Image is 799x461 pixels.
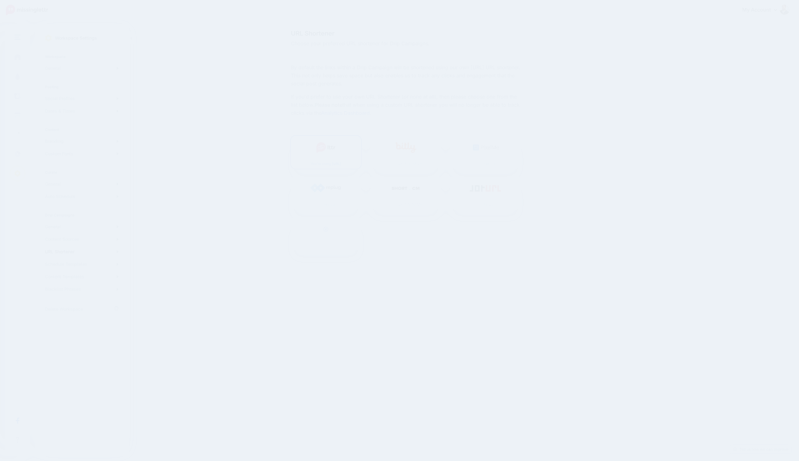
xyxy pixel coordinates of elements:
a: You're using [URL] [291,136,361,169]
span: Choose your preferred URL shortener for Drip Campaigns. [291,40,521,48]
h4: Workspace [45,54,119,59]
a: Tell us how we can improve [730,445,792,454]
a: Use JotURL [450,177,521,210]
a: General [42,221,121,233]
span: URL Shortener [291,30,521,36]
a: Use replug [291,177,361,210]
a: Custom Fonts [42,148,121,160]
img: replug.png [310,183,341,194]
img: Missinglettr [6,5,48,15]
a: Auto Schedule [42,190,121,203]
a: No URL shortener [291,217,361,250]
a: Dates & Times [42,105,121,117]
span: You're using [311,162,331,166]
a: Blacklist Phrases [42,283,121,295]
img: lttr-logo.png [316,142,335,153]
a: General [42,178,121,190]
a: Use PixelMe [450,136,521,169]
a: URL Shortener [42,245,121,258]
p: If you'd prefer to use your own URL Shortener (or none at all), then please choose one from the l... [291,93,521,117]
a: Content Templates [42,270,121,283]
span: Use [476,202,482,207]
img: joturl.png [470,185,501,192]
a: Content Sources [42,233,121,245]
span: Use [388,162,394,166]
a: Schedule Templates [42,258,121,270]
b: PixelMe [482,162,496,166]
img: settings.png [45,35,52,41]
img: bitly.png [395,142,416,153]
a: Delete Workspace [42,303,121,315]
a: Social Profiles [42,92,121,105]
span: Use [317,202,323,207]
b: [URL] [332,162,341,166]
b: JotURL [483,202,495,207]
p: By default the links within a Drip Campaign will be shortened using our own [URL] URL shortener. ... [291,64,521,88]
h4: Curate [45,170,119,175]
h4: Content [45,127,119,132]
a: My Account [736,2,790,18]
img: shortcm.png [390,184,421,192]
a: Branding [42,135,121,148]
b: replug [324,202,335,207]
b: Please note [315,102,342,108]
img: pixelme.png [471,142,499,153]
img: menu.png [14,34,21,40]
span: Use [475,162,481,166]
span: No URL shortener [291,241,361,250]
b: [DOMAIN_NAME] [395,162,424,166]
p: Workspace Settings [55,34,97,42]
b: [DOMAIN_NAME] [395,202,424,207]
span: Use [388,202,394,207]
a: Use [DOMAIN_NAME] [370,177,441,210]
a: General [42,62,121,75]
h4: Drip Campaigns [45,213,119,217]
a: Analytics Dashboard [321,110,370,116]
h4: Posting [45,85,119,89]
a: Use [DOMAIN_NAME] [370,136,441,169]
